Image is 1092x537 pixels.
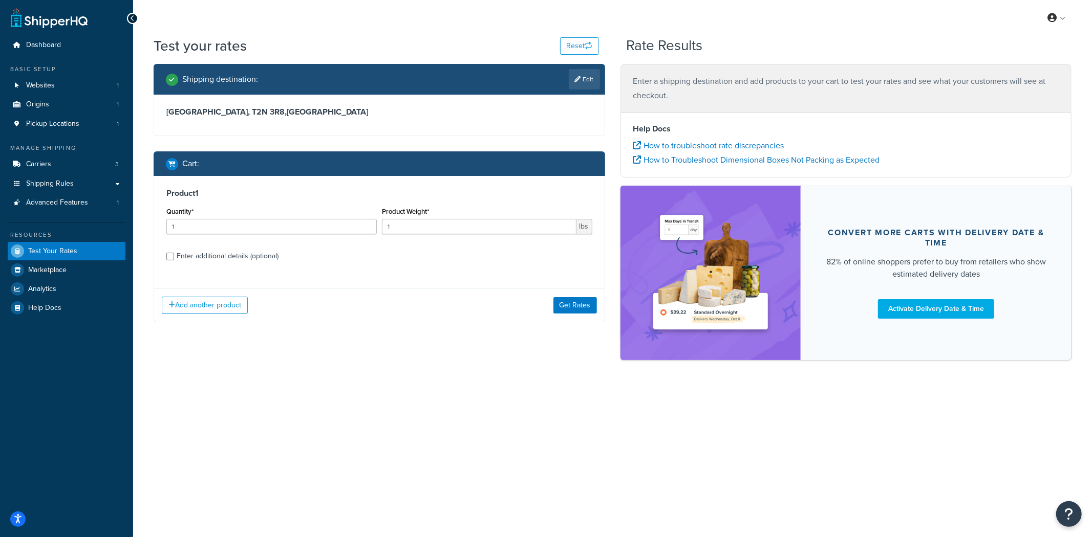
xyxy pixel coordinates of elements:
[553,297,597,314] button: Get Rates
[117,120,119,128] span: 1
[117,198,119,207] span: 1
[878,299,994,319] a: Activate Delivery Date & Time
[633,154,880,166] a: How to Troubleshoot Dimensional Boxes Not Packing as Expected
[8,231,125,239] div: Resources
[8,95,125,114] a: Origins1
[8,155,125,174] a: Carriers3
[8,155,125,174] li: Carriers
[8,95,125,114] li: Origins
[576,219,592,234] span: lbs
[26,41,61,50] span: Dashboard
[166,253,174,260] input: Enter additional details (optional)
[26,81,55,90] span: Websites
[8,261,125,279] a: Marketplace
[8,242,125,260] a: Test Your Rates
[26,120,79,128] span: Pickup Locations
[8,193,125,212] li: Advanced Features
[8,76,125,95] li: Websites
[117,81,119,90] span: 1
[8,76,125,95] a: Websites1
[166,219,377,234] input: 0
[166,188,592,198] h3: Product 1
[177,249,279,263] div: Enter additional details (optional)
[633,123,1059,135] h4: Help Docs
[182,75,258,84] h2: Shipping destination :
[8,115,125,133] a: Pickup Locations1
[825,228,1047,248] div: Convert more carts with delivery date & time
[28,304,61,312] span: Help Docs
[182,159,199,168] h2: Cart :
[28,285,56,294] span: Analytics
[382,208,429,215] label: Product Weight*
[26,180,74,188] span: Shipping Rules
[115,160,119,169] span: 3
[8,174,125,193] a: Shipping Rules
[28,266,67,275] span: Marketplace
[633,74,1059,103] p: Enter a shipping destination and add products to your cart to test your rates and see what your c...
[626,38,702,54] h2: Rate Results
[166,208,194,215] label: Quantity*
[28,247,77,256] span: Test Your Rates
[8,65,125,74] div: Basic Setup
[154,36,247,56] h1: Test your rates
[560,37,599,55] button: Reset
[569,69,600,89] a: Edit
[8,36,125,55] a: Dashboard
[8,144,125,152] div: Manage Shipping
[8,299,125,317] a: Help Docs
[26,100,49,109] span: Origins
[117,100,119,109] span: 1
[8,193,125,212] a: Advanced Features1
[8,280,125,298] a: Analytics
[162,297,248,314] button: Add another product
[825,256,1047,280] div: 82% of online shoppers prefer to buy from retailers who show estimated delivery dates
[1056,501,1082,527] button: Open Resource Center
[26,160,51,169] span: Carriers
[8,115,125,133] li: Pickup Locations
[647,201,775,345] img: feature-image-ddt-36eae7f7280da8017bfb280eaccd9c446f90b1fe08728e4019434db127062ab4.png
[382,219,576,234] input: 0.00
[166,107,592,117] h3: [GEOGRAPHIC_DATA], T2N 3R8 , [GEOGRAPHIC_DATA]
[26,198,88,207] span: Advanced Features
[633,140,784,151] a: How to troubleshoot rate discrepancies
